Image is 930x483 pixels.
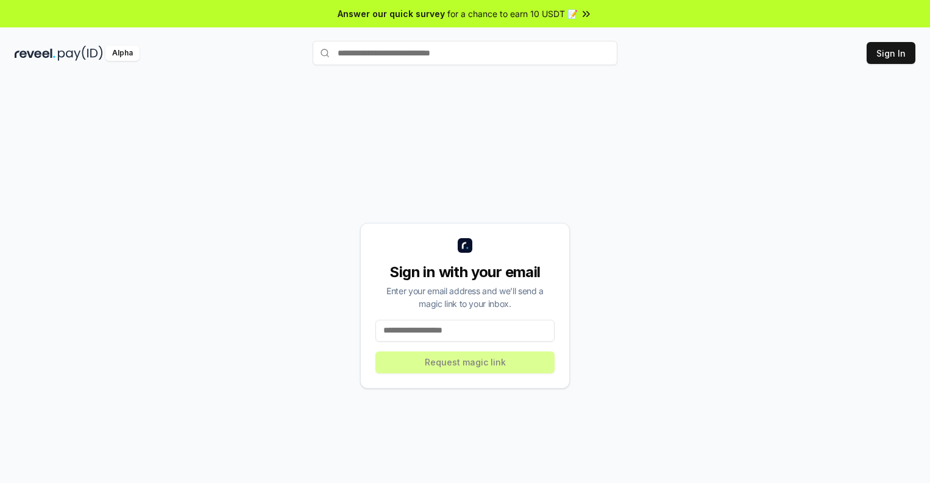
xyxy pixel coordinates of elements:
[867,42,915,64] button: Sign In
[458,238,472,253] img: logo_small
[105,46,140,61] div: Alpha
[58,46,103,61] img: pay_id
[375,284,555,310] div: Enter your email address and we’ll send a magic link to your inbox.
[375,263,555,282] div: Sign in with your email
[338,7,445,20] span: Answer our quick survey
[15,46,55,61] img: reveel_dark
[447,7,578,20] span: for a chance to earn 10 USDT 📝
